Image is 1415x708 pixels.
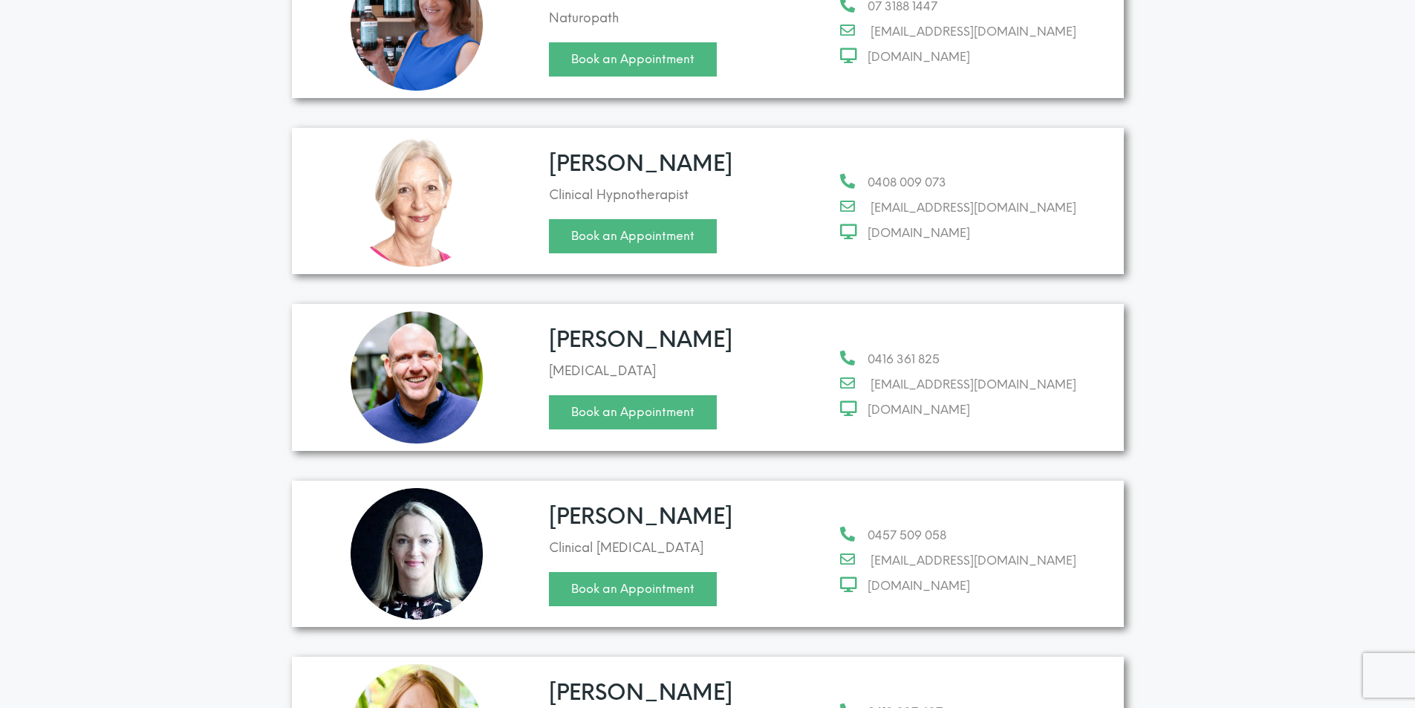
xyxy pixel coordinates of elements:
a: Book an Appointment [549,395,717,429]
span: 0408 009 073 [859,172,946,193]
img: Helen Elliott Clinical Psychologist circle [351,488,483,620]
span: Book an Appointment [571,583,695,595]
span: [EMAIL_ADDRESS][DOMAIN_NAME] [862,551,1076,571]
span: Book an Appointment [571,53,695,65]
a: [PERSON_NAME] [549,150,732,176]
a: [EMAIL_ADDRESS][DOMAIN_NAME] [840,22,1113,42]
a: Book an Appointment [549,42,717,77]
span: Book an Appointment [571,230,695,242]
span: [DOMAIN_NAME] [859,47,970,68]
span: 0416 361 825 [859,349,940,370]
a: [DOMAIN_NAME] [840,47,1113,68]
h5: Clinical Hypnotherapist [549,189,825,201]
span: [DOMAIN_NAME] [859,223,970,244]
a: [DOMAIN_NAME] [840,223,1113,244]
span: [EMAIL_ADDRESS][DOMAIN_NAME] [862,374,1076,395]
a: Book an Appointment [549,219,717,253]
span: [DOMAIN_NAME] [859,576,970,597]
a: [EMAIL_ADDRESS][DOMAIN_NAME] [840,374,1113,395]
img: Mark McMahon 500x500 1 [351,311,483,444]
h5: Clinical [MEDICAL_DATA] [549,542,825,554]
span: Book an Appointment [571,406,695,418]
a: [PERSON_NAME] [549,679,732,705]
h5: [MEDICAL_DATA] [549,365,825,377]
a: [DOMAIN_NAME] [840,400,1113,420]
span: 0457 509 058 [859,525,946,546]
span: [EMAIL_ADDRESS][DOMAIN_NAME] [862,198,1076,218]
a: [PERSON_NAME] [549,503,732,529]
h5: Naturopath [549,12,825,25]
a: [EMAIL_ADDRESS][DOMAIN_NAME] [840,551,1113,571]
a: [PERSON_NAME] [549,326,732,352]
img: Diane Kirkham circle cropped 500x500 1 [351,135,483,267]
a: [DOMAIN_NAME] [840,576,1113,597]
a: Book an Appointment [549,572,717,606]
a: [EMAIL_ADDRESS][DOMAIN_NAME] [840,198,1113,218]
span: [DOMAIN_NAME] [859,400,970,420]
span: [EMAIL_ADDRESS][DOMAIN_NAME] [862,22,1076,42]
